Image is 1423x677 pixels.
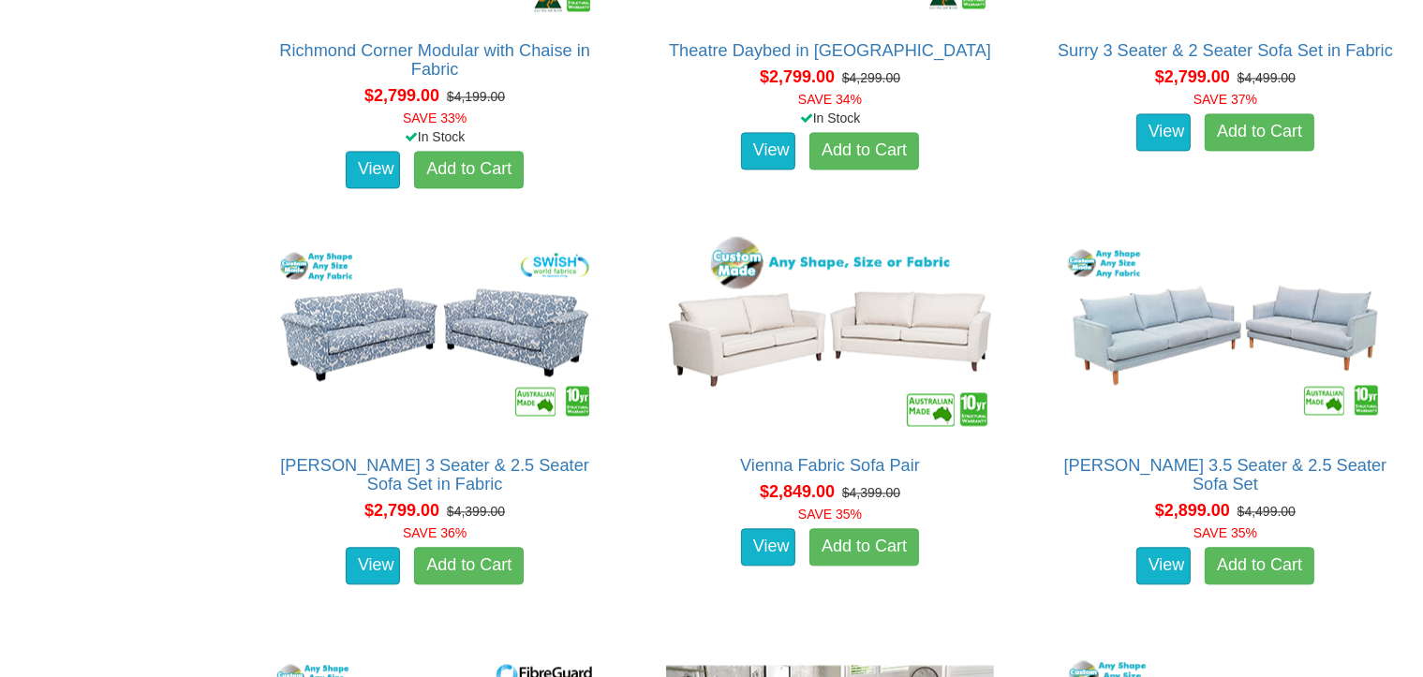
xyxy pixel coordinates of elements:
a: Vienna Fabric Sofa Pair [740,456,920,475]
font: SAVE 35% [1193,525,1257,540]
a: View [1136,547,1191,584]
a: Theatre Daybed in [GEOGRAPHIC_DATA] [669,41,991,60]
a: [PERSON_NAME] 3.5 Seater & 2.5 Seater Sofa Set [1064,456,1387,493]
div: In Stock [643,109,1017,127]
img: Vienna Fabric Sofa Pair [661,231,999,437]
img: Tiffany 3 Seater & 2.5 Seater Sofa Set in Fabric [266,231,603,437]
a: Add to Cart [809,528,919,566]
span: $2,799.00 [760,67,835,86]
a: View [346,151,400,188]
a: Richmond Corner Modular with Chaise in Fabric [279,41,590,79]
a: View [1136,113,1191,151]
font: SAVE 34% [798,92,862,107]
font: SAVE 33% [403,110,467,125]
a: Add to Cart [1205,113,1314,151]
del: $4,399.00 [842,485,900,500]
a: Surry 3 Seater & 2 Seater Sofa Set in Fabric [1058,41,1393,60]
img: Marley 3.5 Seater & 2.5 Seater Sofa Set [1057,231,1394,437]
a: View [741,132,795,169]
div: In Stock [247,127,622,146]
del: $4,499.00 [1238,70,1296,85]
a: Add to Cart [1205,547,1314,584]
font: SAVE 36% [403,525,467,540]
del: $4,499.00 [1238,504,1296,519]
a: View [741,528,795,566]
span: $2,849.00 [760,482,835,501]
font: SAVE 37% [1193,92,1257,107]
span: $2,799.00 [364,86,439,105]
del: $4,199.00 [447,89,505,104]
span: $2,799.00 [1155,67,1230,86]
del: $4,299.00 [842,70,900,85]
a: [PERSON_NAME] 3 Seater & 2.5 Seater Sofa Set in Fabric [280,456,589,493]
a: Add to Cart [809,132,919,169]
span: $2,799.00 [364,501,439,520]
font: SAVE 35% [798,507,862,522]
a: View [346,547,400,584]
span: $2,899.00 [1155,501,1230,520]
a: Add to Cart [414,547,524,584]
a: Add to Cart [414,151,524,188]
del: $4,399.00 [447,504,505,519]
